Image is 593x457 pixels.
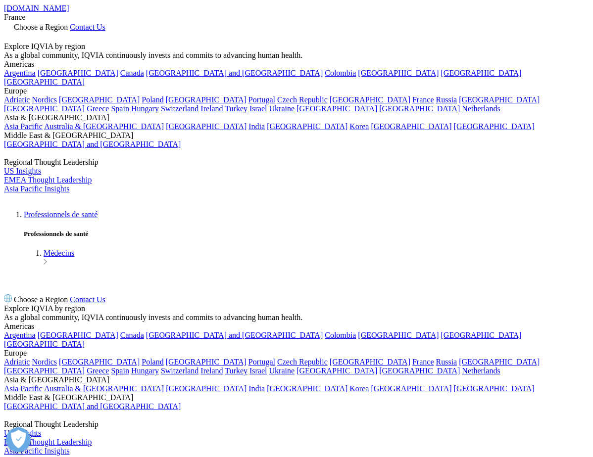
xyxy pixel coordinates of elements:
a: Ukraine [269,383,295,391]
span: Choose a Region [14,23,68,31]
a: [GEOGRAPHIC_DATA] [454,122,535,131]
a: Russia [436,95,457,104]
a: [GEOGRAPHIC_DATA] [59,95,140,104]
a: Nordics [32,95,57,104]
a: Adriatic [4,95,30,104]
a: Professionnels de santé [24,218,98,226]
a: [GEOGRAPHIC_DATA] [267,401,347,409]
a: Hungary [131,383,159,391]
a: Greece [87,104,109,113]
a: [GEOGRAPHIC_DATA] [166,122,247,131]
a: [GEOGRAPHIC_DATA] [4,104,85,113]
a: Portugal [248,95,275,104]
div: Americas [4,60,589,69]
h5: Professionnels de santé [24,237,589,245]
a: Colombia [325,347,356,356]
a: Ireland [200,383,223,391]
a: Poland [142,374,163,382]
a: Russia [436,374,457,382]
a: Switzerland [161,383,198,391]
a: [DOMAIN_NAME] [4,4,69,12]
a: [GEOGRAPHIC_DATA] [454,401,535,409]
a: Ireland [200,104,223,113]
a: Contact Us [70,23,105,31]
a: Asia Pacific Insights [4,184,69,193]
a: Nordics [32,374,57,382]
a: Czech Republic [277,374,328,382]
a: Netherlands [462,104,500,113]
div: As a global community, IQVIA continuously invests and commits to advancing human health. [4,329,589,338]
span: Choose a Region [14,312,68,320]
a: Argentina [4,69,36,77]
a: Médecins [44,256,74,265]
a: [GEOGRAPHIC_DATA] [441,347,522,356]
a: Hungary [131,104,159,113]
div: Europe [4,87,589,95]
div: As a global community, IQVIA continuously invests and commits to advancing human health. [4,51,589,60]
a: [GEOGRAPHIC_DATA] and [GEOGRAPHIC_DATA] [146,347,323,356]
a: India [248,401,265,409]
a: Switzerland [161,104,198,113]
a: Asia Pacific [4,401,43,409]
a: Argentina [4,347,36,356]
a: [GEOGRAPHIC_DATA] [4,383,85,391]
div: Explore IQVIA by region [4,320,589,329]
a: Czech Republic [277,95,328,104]
span: US Insights [4,167,41,175]
a: Portugal [248,374,275,382]
a: Canada [120,347,144,356]
a: Contact Us [70,312,105,320]
a: Ukraine [269,104,295,113]
a: Korea [349,122,369,131]
a: Australia & [GEOGRAPHIC_DATA] [44,122,164,131]
a: [GEOGRAPHIC_DATA] [358,69,439,77]
a: [GEOGRAPHIC_DATA] [296,383,377,391]
a: Canada [120,69,144,77]
div: Europe [4,365,589,374]
div: France [4,13,589,22]
a: [GEOGRAPHIC_DATA] [371,401,451,409]
a: Spain [111,383,129,391]
a: France [412,374,434,382]
a: [GEOGRAPHIC_DATA] and [GEOGRAPHIC_DATA] [4,140,181,148]
a: [GEOGRAPHIC_DATA] [379,383,460,391]
a: [GEOGRAPHIC_DATA] [330,95,410,104]
span: US Insights [4,445,41,454]
a: Greece [87,383,109,391]
a: [GEOGRAPHIC_DATA] [166,95,247,104]
a: [GEOGRAPHIC_DATA] [459,374,540,382]
a: [GEOGRAPHIC_DATA] [4,356,85,365]
a: [GEOGRAPHIC_DATA] and [GEOGRAPHIC_DATA] [146,69,323,77]
div: Regional Thought Leadership [4,436,589,445]
a: Spain [111,104,129,113]
a: [GEOGRAPHIC_DATA] [358,347,439,356]
button: Ouvrir le centre de préférences [6,427,31,452]
div: Asia & [GEOGRAPHIC_DATA] [4,113,589,122]
div: Americas [4,338,589,347]
nav: Primary [4,218,589,274]
a: Israel [249,383,267,391]
a: Asia Pacific [4,122,43,131]
a: Turkey [225,383,247,391]
a: [GEOGRAPHIC_DATA] and [GEOGRAPHIC_DATA] [4,418,181,427]
div: Explore IQVIA by region [4,42,589,51]
a: EMEA Thought Leadership [4,176,92,184]
a: [GEOGRAPHIC_DATA] [38,69,118,77]
a: India [248,122,265,131]
a: Korea [349,401,369,409]
div: Regional Thought Leadership [4,158,589,167]
a: [GEOGRAPHIC_DATA] [38,347,118,356]
a: Colombia [325,69,356,77]
a: [GEOGRAPHIC_DATA] [379,104,460,113]
a: [GEOGRAPHIC_DATA] [296,104,377,113]
a: [GEOGRAPHIC_DATA] [267,122,347,131]
a: [GEOGRAPHIC_DATA] [371,122,451,131]
a: [GEOGRAPHIC_DATA] [4,78,85,86]
a: [GEOGRAPHIC_DATA] [330,374,410,382]
a: [GEOGRAPHIC_DATA] [166,401,247,409]
div: Asia & [GEOGRAPHIC_DATA] [4,392,589,401]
